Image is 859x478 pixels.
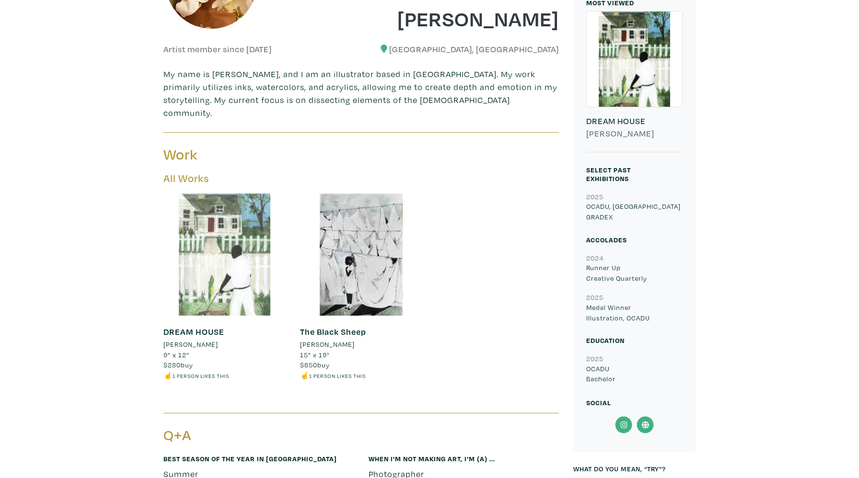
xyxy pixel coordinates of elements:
[369,454,495,463] small: When I'm not making art, I'm (a) ...
[586,253,604,262] small: 2024
[369,44,559,55] h6: [GEOGRAPHIC_DATA], [GEOGRAPHIC_DATA]
[163,360,193,369] span: buy
[300,339,355,350] li: [PERSON_NAME]
[163,426,354,444] h3: Q+A
[300,360,317,369] span: $650
[163,44,272,55] h6: Artist member since [DATE]
[586,192,604,201] small: 2025
[586,364,683,384] p: OCADU Bachelor
[369,5,559,31] h1: [PERSON_NAME]
[586,128,683,139] h6: [PERSON_NAME]
[573,465,696,473] h6: What do you mean, “try”?
[300,326,366,337] a: The Black Sheep
[586,116,683,126] h6: DREAM HOUSE
[586,235,627,244] small: Accolades
[163,326,224,337] a: DREAM HOUSE
[586,165,631,183] small: Select Past Exhibitions
[163,172,559,185] h5: All Works
[173,372,229,379] small: 1 person likes this
[309,372,366,379] small: 1 person likes this
[163,370,286,381] li: ☝️
[163,146,354,164] h3: Work
[586,201,683,222] p: OCADU, [GEOGRAPHIC_DATA] GRADEX
[586,398,611,407] small: Social
[163,350,189,359] span: 9" x 12"
[163,68,559,119] p: My name is [PERSON_NAME], and I am an illustrator based in [GEOGRAPHIC_DATA]. My work primarily u...
[586,302,683,323] p: Medal Winner Illustration, OCADU
[586,262,683,283] p: Runner Up Creative Quarterly
[586,336,625,345] small: Education
[300,339,422,350] a: [PERSON_NAME]
[300,350,330,359] span: 15" x 19"
[163,339,218,350] li: [PERSON_NAME]
[586,11,683,152] a: DREAM HOUSE [PERSON_NAME]
[163,360,181,369] span: $280
[300,370,422,381] li: ☝️
[586,293,604,302] small: 2025
[163,339,286,350] a: [PERSON_NAME]
[300,360,330,369] span: buy
[586,354,604,363] small: 2025
[163,454,337,463] small: Best season of the year in [GEOGRAPHIC_DATA]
